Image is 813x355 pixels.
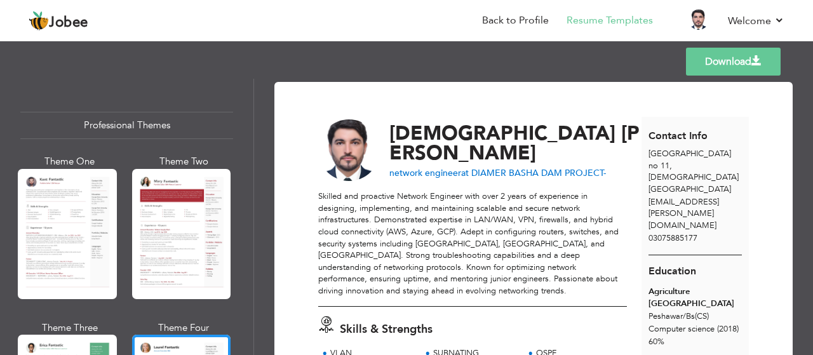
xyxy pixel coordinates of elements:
[648,323,715,335] span: Computer science
[648,232,697,244] span: 03075885177
[648,184,731,195] span: [GEOGRAPHIC_DATA]
[669,160,672,171] span: ,
[717,323,739,335] span: (2018)
[318,191,627,297] div: Skilled and proactive Network Engineer with over 2 years of experience in designing, implementing...
[648,148,731,171] span: [GEOGRAPHIC_DATA] no 11
[29,11,88,31] a: Jobee
[135,321,234,335] div: Theme Four
[648,286,742,309] div: Agriculture [GEOGRAPHIC_DATA]
[20,112,233,139] div: Professional Themes
[389,120,640,166] span: [PERSON_NAME]
[648,311,709,322] span: Peshawar Bs(CS)
[20,321,119,335] div: Theme Three
[49,16,88,30] span: Jobee
[648,336,664,347] span: 60%
[648,129,708,143] span: Contact Info
[20,155,119,168] div: Theme One
[482,13,549,28] a: Back to Profile
[683,311,686,322] span: /
[642,148,749,195] div: [DEMOGRAPHIC_DATA]
[648,264,696,278] span: Education
[135,155,234,168] div: Theme Two
[648,196,719,231] span: [EMAIL_ADDRESS][PERSON_NAME][DOMAIN_NAME]
[461,167,606,179] span: at DIAMER BASHA DAM PROJECT-
[29,11,49,31] img: jobee.io
[567,13,653,28] a: Resume Templates
[728,13,784,29] a: Welcome
[340,321,433,337] span: Skills & Strengths
[686,48,781,76] a: Download
[318,119,380,182] img: No image
[389,167,461,179] span: network engineer
[389,120,615,147] span: [DEMOGRAPHIC_DATA]
[689,10,709,30] img: Profile Img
